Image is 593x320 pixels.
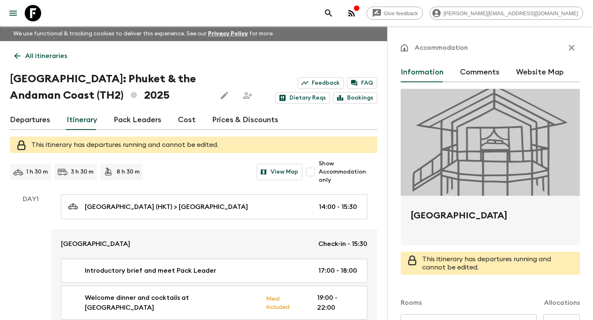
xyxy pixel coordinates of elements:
span: Show Accommodation only [319,160,377,184]
span: This itinerary has departures running and cannot be edited. [422,256,551,271]
p: 8 h 30 m [117,168,140,176]
button: Edit this itinerary [216,87,233,104]
a: Privacy Policy [208,31,248,37]
p: [GEOGRAPHIC_DATA] (HKT) > [GEOGRAPHIC_DATA] [85,202,248,212]
a: Cost [178,110,196,130]
p: Meal Included [266,294,304,311]
p: Accommodation [415,43,468,53]
p: Day 1 [10,194,51,204]
button: search adventures [320,5,337,21]
p: [GEOGRAPHIC_DATA] [61,239,130,249]
p: Rooms [401,298,422,308]
span: This itinerary has departures running and cannot be edited. [31,141,218,148]
p: 14:00 - 15:30 [319,202,357,212]
h1: [GEOGRAPHIC_DATA]: Phuket & the Andaman Coast (TH2) 2025 [10,71,210,104]
p: Introductory brief and meet Pack Leader [85,266,216,276]
a: Feedback [298,77,344,89]
p: 1 h 30 m [26,168,48,176]
div: [PERSON_NAME][EMAIL_ADDRESS][DOMAIN_NAME] [430,7,583,20]
a: Departures [10,110,50,130]
p: Check-in - 15:30 [318,239,367,249]
a: Welcome dinner and cocktails at [GEOGRAPHIC_DATA]Meal Included19:00 - 22:00 [61,286,367,320]
a: Prices & Discounts [212,110,278,130]
span: Share this itinerary [239,87,256,104]
p: 17:00 - 18:00 [318,266,357,276]
a: Bookings [333,92,377,104]
button: Website Map [516,63,564,82]
a: Pack Leaders [114,110,161,130]
h2: [GEOGRAPHIC_DATA] [411,209,570,235]
p: 19:00 - 22:00 [317,293,357,313]
button: Comments [460,63,500,82]
a: [GEOGRAPHIC_DATA]Check-in - 15:30 [51,229,377,259]
p: Allocations [544,298,580,308]
span: [PERSON_NAME][EMAIL_ADDRESS][DOMAIN_NAME] [439,10,583,16]
a: Itinerary [67,110,97,130]
button: View Map [257,164,302,180]
span: Give feedback [379,10,423,16]
p: 3 h 30 m [71,168,93,176]
a: Introductory brief and meet Pack Leader17:00 - 18:00 [61,259,367,283]
button: Information [401,63,444,82]
a: Dietary Reqs [275,92,330,104]
div: Photo of Khao Lak Laguna Resort [401,89,580,196]
p: All itineraries [25,51,67,61]
p: Welcome dinner and cocktails at [GEOGRAPHIC_DATA] [85,293,259,313]
a: [GEOGRAPHIC_DATA] (HKT) > [GEOGRAPHIC_DATA]14:00 - 15:30 [61,194,367,219]
p: We use functional & tracking cookies to deliver this experience. See our for more. [10,26,277,41]
a: FAQ [347,77,377,89]
a: Give feedback [367,7,423,20]
button: menu [5,5,21,21]
a: All itineraries [10,48,72,64]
